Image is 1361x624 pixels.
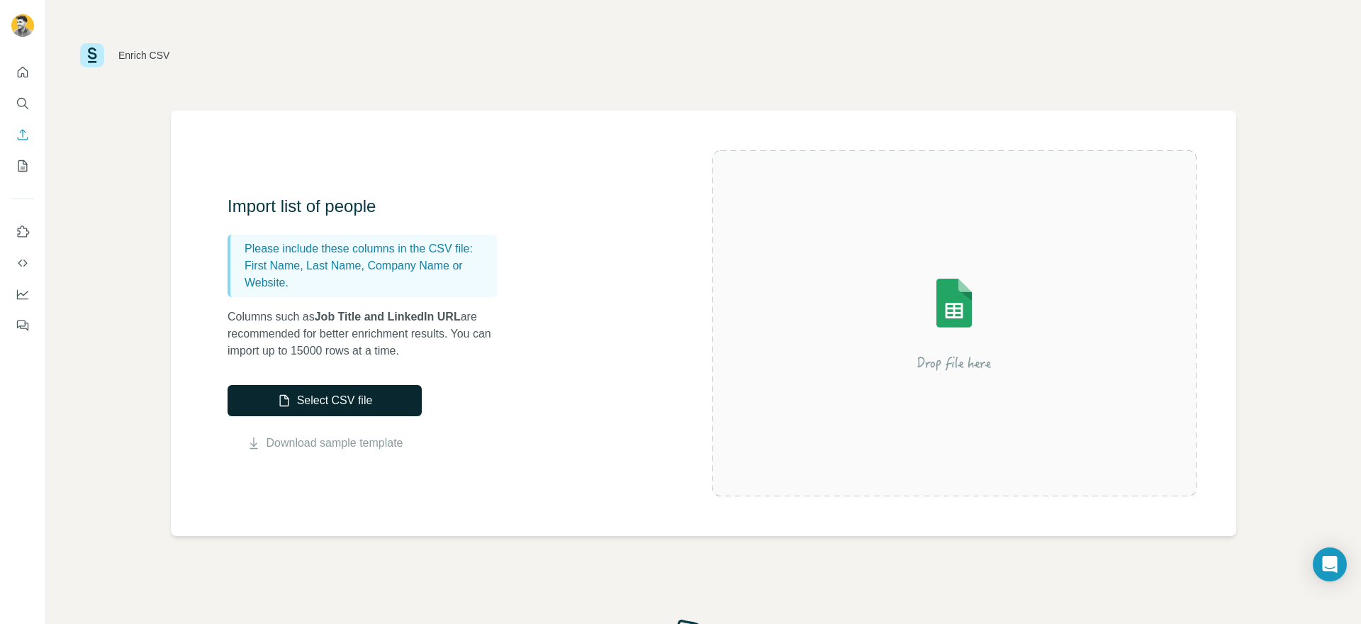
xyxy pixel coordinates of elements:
[228,435,422,452] button: Download sample template
[11,219,34,245] button: Use Surfe on LinkedIn
[245,257,491,291] p: First Name, Last Name, Company Name or Website.
[11,122,34,147] button: Enrich CSV
[245,240,491,257] p: Please include these columns in the CSV file:
[11,313,34,338] button: Feedback
[11,14,34,37] img: Avatar
[11,250,34,276] button: Use Surfe API
[11,91,34,116] button: Search
[11,60,34,85] button: Quick start
[11,153,34,179] button: My lists
[228,385,422,416] button: Select CSV file
[267,435,403,452] a: Download sample template
[118,48,169,62] div: Enrich CSV
[827,238,1082,408] img: Surfe Illustration - Drop file here or select below
[1313,547,1347,581] div: Open Intercom Messenger
[315,311,461,323] span: Job Title and LinkedIn URL
[80,43,104,67] img: Surfe Logo
[228,195,511,218] h3: Import list of people
[11,282,34,307] button: Dashboard
[228,308,511,360] p: Columns such as are recommended for better enrichment results. You can import up to 15000 rows at...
